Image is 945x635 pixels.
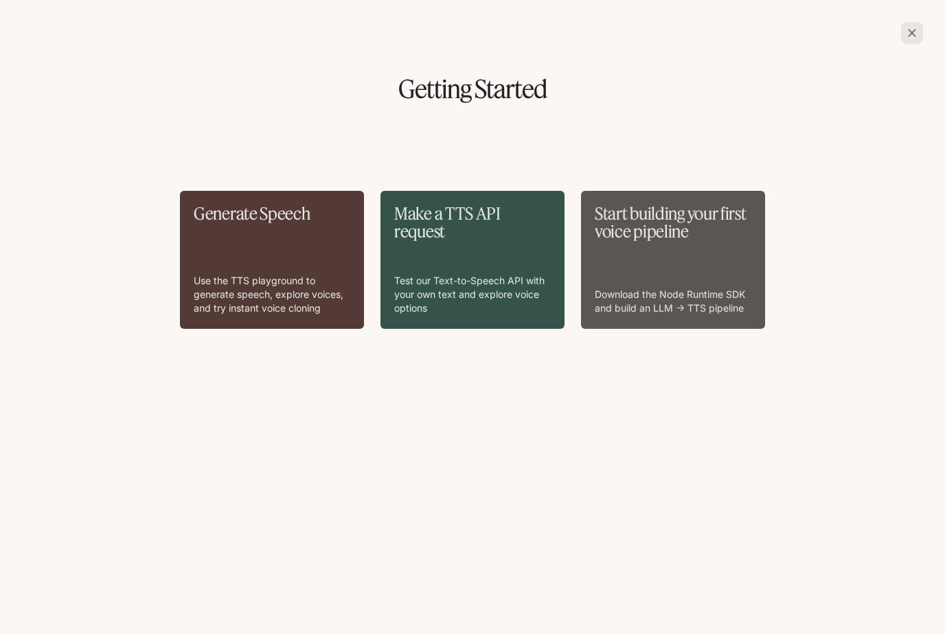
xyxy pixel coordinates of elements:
[380,191,565,329] a: Make a TTS API requestTest our Text-to-Speech API with your own text and explore voice options
[22,77,923,102] h1: Getting Started
[180,191,364,329] a: Generate SpeechUse the TTS playground to generate speech, explore voices, and try instant voice c...
[394,274,551,315] p: Test our Text-to-Speech API with your own text and explore voice options
[194,205,350,222] p: Generate Speech
[595,288,751,315] p: Download the Node Runtime SDK and build an LLM → TTS pipeline
[595,205,751,241] p: Start building your first voice pipeline
[581,191,765,329] a: Start building your first voice pipelineDownload the Node Runtime SDK and build an LLM → TTS pipe...
[394,205,551,241] p: Make a TTS API request
[194,274,350,315] p: Use the TTS playground to generate speech, explore voices, and try instant voice cloning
